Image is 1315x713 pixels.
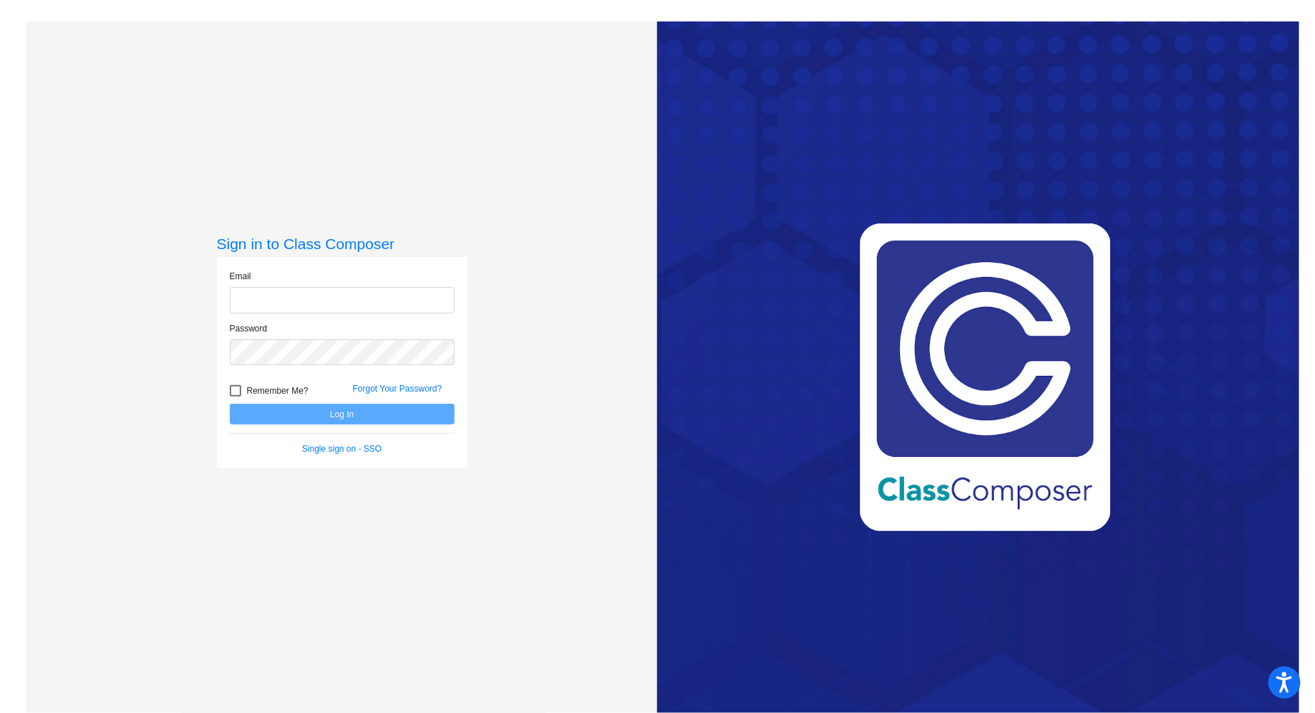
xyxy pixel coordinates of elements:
span: Remember Me? [247,382,309,399]
a: Forgot Your Password? [353,384,442,394]
h3: Sign in to Class Composer [217,235,467,253]
label: Password [230,322,268,335]
label: Email [230,270,251,283]
button: Log In [230,404,455,425]
a: Single sign on - SSO [302,444,382,454]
